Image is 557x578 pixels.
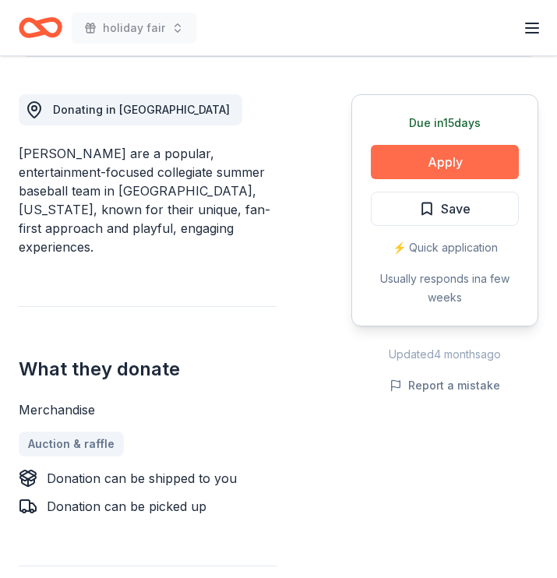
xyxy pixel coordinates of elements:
div: [PERSON_NAME] are a popular, entertainment-focused collegiate summer baseball team in [GEOGRAPHIC... [19,144,277,256]
button: Report a mistake [390,376,500,395]
div: Donation can be shipped to you [47,469,237,488]
button: holiday fair [72,12,196,44]
div: Donation can be picked up [47,497,206,516]
div: ⚡️ Quick application [371,238,519,257]
a: Auction & raffle [19,432,124,456]
div: Usually responds in a few weeks [371,270,519,307]
a: Home [19,9,62,46]
button: Save [371,192,519,226]
h2: What they donate [19,357,277,382]
div: Due in 15 days [371,114,519,132]
span: Donating in [GEOGRAPHIC_DATA] [53,103,230,116]
span: Save [441,199,471,219]
span: holiday fair [103,19,165,37]
div: Updated 4 months ago [351,345,538,364]
button: Apply [371,145,519,179]
div: Merchandise [19,400,277,419]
